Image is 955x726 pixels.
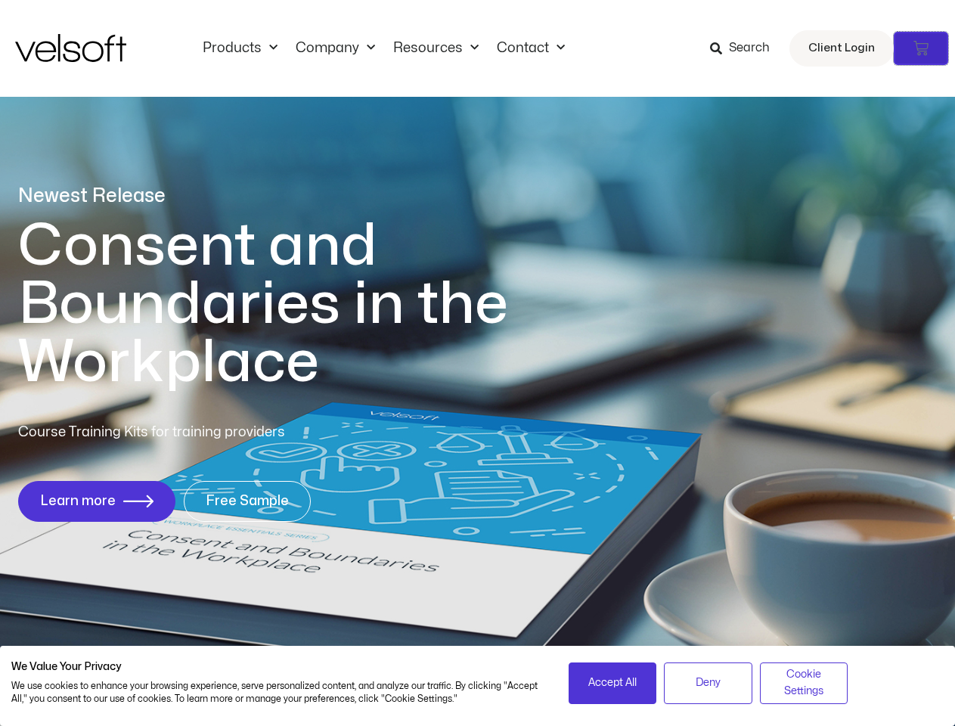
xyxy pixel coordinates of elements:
p: We use cookies to enhance your browsing experience, serve personalized content, and analyze our t... [11,680,546,706]
span: Accept All [588,675,637,691]
h2: We Value Your Privacy [11,660,546,674]
a: Free Sample [184,481,311,522]
button: Accept all cookies [569,662,657,704]
a: Client Login [789,30,894,67]
a: Search [710,36,780,61]
h1: Consent and Boundaries in the Workplace [18,217,570,392]
p: Course Training Kits for training providers [18,422,395,443]
button: Adjust cookie preferences [760,662,848,704]
span: Learn more [40,494,116,509]
img: Velsoft Training Materials [15,34,126,62]
span: Cookie Settings [770,666,839,700]
span: Deny [696,675,721,691]
a: Learn more [18,481,175,522]
a: ProductsMenu Toggle [194,40,287,57]
span: Search [729,39,770,58]
a: CompanyMenu Toggle [287,40,384,57]
span: Client Login [808,39,875,58]
nav: Menu [194,40,574,57]
span: Free Sample [206,494,289,509]
a: ResourcesMenu Toggle [384,40,488,57]
p: Newest Release [18,183,570,209]
a: ContactMenu Toggle [488,40,574,57]
button: Deny all cookies [664,662,752,704]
